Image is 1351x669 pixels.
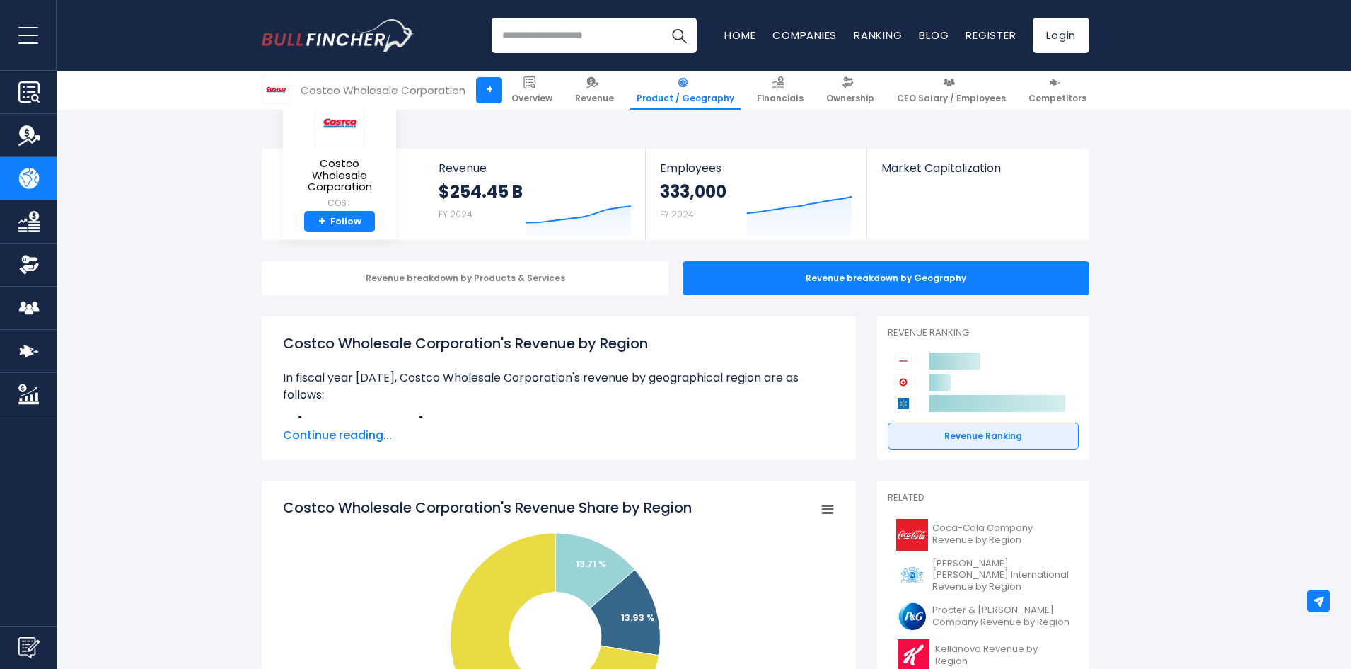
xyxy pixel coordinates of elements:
[262,19,414,52] img: Bullfincher logo
[854,28,902,42] a: Ranking
[888,597,1079,636] a: Procter & [PERSON_NAME] Company Revenue by Region
[888,492,1079,504] p: Related
[888,515,1079,554] a: Coca-Cola Company Revenue by Region
[932,605,1070,629] span: Procter & [PERSON_NAME] Company Revenue by Region
[932,558,1070,594] span: [PERSON_NAME] [PERSON_NAME] International Revenue by Region
[283,370,835,404] p: In fiscal year [DATE], Costco Wholesale Corporation's revenue by geographical region are as follows:
[896,600,928,632] img: PG logo
[304,211,375,233] a: +Follow
[867,149,1088,199] a: Market Capitalization
[1022,71,1093,110] a: Competitors
[511,93,552,104] span: Overview
[283,498,692,518] tspan: Costco Wholesale Corporation's Revenue Share by Region
[683,261,1089,295] div: Revenue breakdown by Geography
[661,18,697,53] button: Search
[262,261,668,295] div: Revenue breakdown by Products & Services
[897,93,1006,104] span: CEO Salary / Employees
[881,161,1074,175] span: Market Capitalization
[724,28,755,42] a: Home
[294,158,385,193] span: Costco Wholesale Corporation
[888,423,1079,450] a: Revenue Ranking
[505,71,559,110] a: Overview
[262,76,289,103] img: COST logo
[318,215,325,228] strong: +
[1033,18,1089,53] a: Login
[895,395,912,412] img: Walmart competitors logo
[895,353,912,370] img: Costco Wholesale Corporation competitors logo
[888,327,1079,339] p: Revenue Ranking
[476,77,502,103] a: +
[630,71,741,110] a: Product / Geography
[294,99,385,211] a: Costco Wholesale Corporation COST
[820,71,881,110] a: Ownership
[896,559,928,591] img: PM logo
[439,208,472,220] small: FY 2024
[575,93,614,104] span: Revenue
[772,28,837,42] a: Companies
[283,427,835,444] span: Continue reading...
[301,82,465,98] div: Costco Wholesale Corporation
[660,181,726,202] strong: 333,000
[18,254,40,275] img: Ownership
[919,28,949,42] a: Blog
[576,557,607,571] text: 13.71 %
[896,519,928,551] img: KO logo
[294,197,385,210] small: COST
[646,149,866,240] a: Employees 333,000 FY 2024
[297,415,427,431] b: [GEOGRAPHIC_DATA]:
[826,93,874,104] span: Ownership
[966,28,1016,42] a: Register
[932,522,1070,547] span: Coca-Cola Company Revenue by Region
[750,71,810,110] a: Financials
[621,611,655,624] text: 13.93 %
[891,71,1012,110] a: CEO Salary / Employees
[660,208,694,220] small: FY 2024
[283,333,835,354] h1: Costco Wholesale Corporation's Revenue by Region
[757,93,804,104] span: Financials
[935,644,1070,668] span: Kellanova Revenue by Region
[439,161,632,175] span: Revenue
[1028,93,1086,104] span: Competitors
[439,181,523,202] strong: $254.45 B
[637,93,734,104] span: Product / Geography
[424,149,646,240] a: Revenue $254.45 B FY 2024
[283,415,835,432] li: $34.87 B
[660,161,852,175] span: Employees
[569,71,620,110] a: Revenue
[262,19,414,52] a: Go to homepage
[888,554,1079,597] a: [PERSON_NAME] [PERSON_NAME] International Revenue by Region
[315,100,364,147] img: COST logo
[895,374,912,391] img: Target Corporation competitors logo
